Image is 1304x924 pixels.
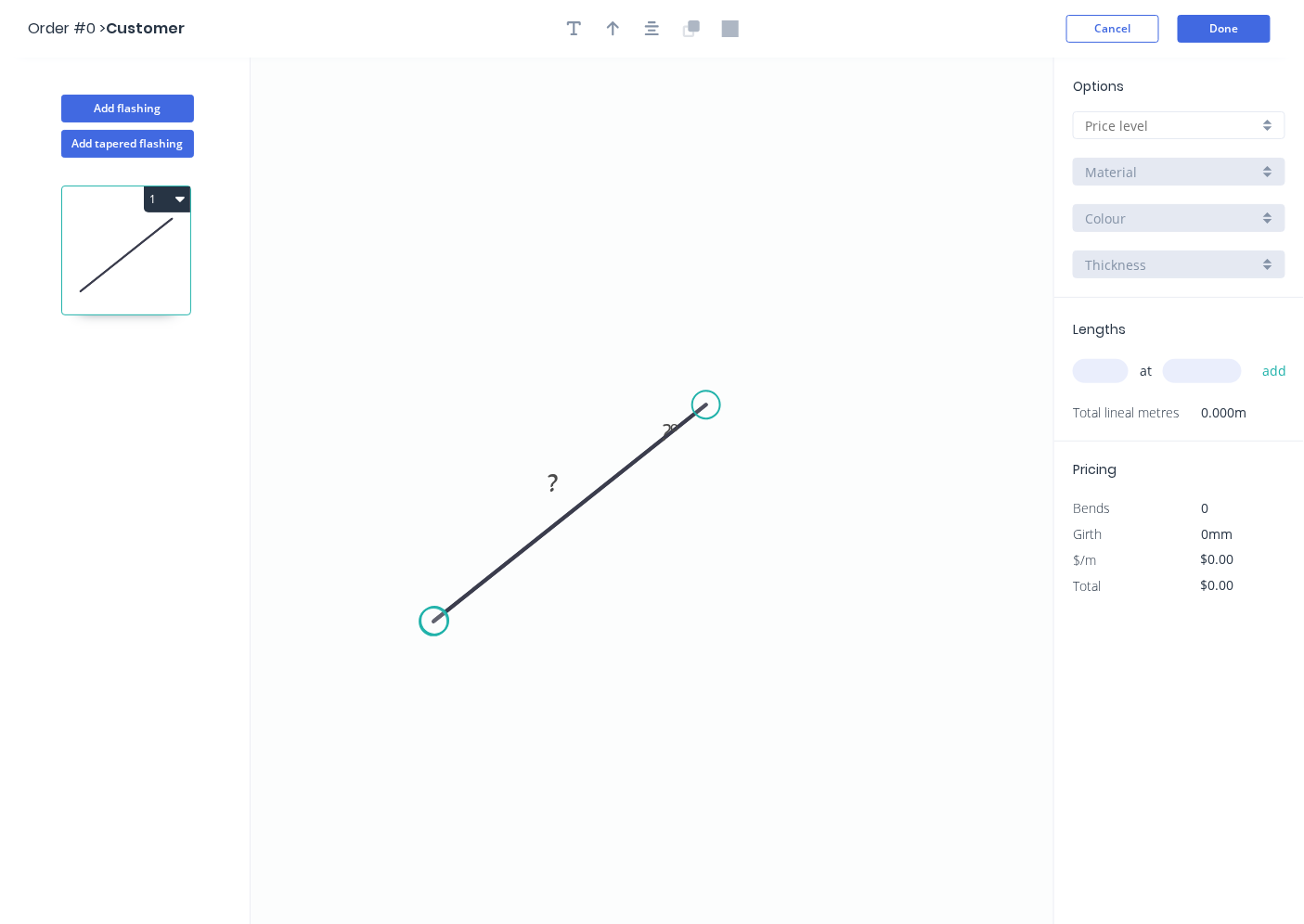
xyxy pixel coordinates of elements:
[1073,400,1180,426] span: Total lineal metres
[28,18,106,39] span: Order #0 >
[1202,499,1209,517] span: 0
[661,417,671,447] tspan: ?
[1066,15,1159,43] button: Cancel
[1085,116,1259,135] input: Price level
[1180,400,1247,426] span: 0.000m
[1073,460,1117,479] span: Pricing
[106,18,185,39] span: Customer
[1073,77,1124,96] span: Options
[670,417,678,447] tspan: º
[1085,162,1137,182] span: Material
[1073,499,1110,517] span: Bends
[61,95,194,122] button: Add flashing
[1073,320,1126,339] span: Lengths
[61,130,194,158] button: Add tapered flashing
[549,467,558,497] tspan: ?
[1073,551,1096,569] span: $/m
[1178,15,1271,43] button: Done
[1140,358,1152,384] span: at
[144,186,190,212] button: 1
[1085,209,1126,228] span: Colour
[1253,355,1297,387] button: add
[1073,525,1102,543] span: Girth
[1085,255,1146,275] span: Thickness
[1202,525,1233,543] span: 0mm
[1073,577,1101,595] span: Total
